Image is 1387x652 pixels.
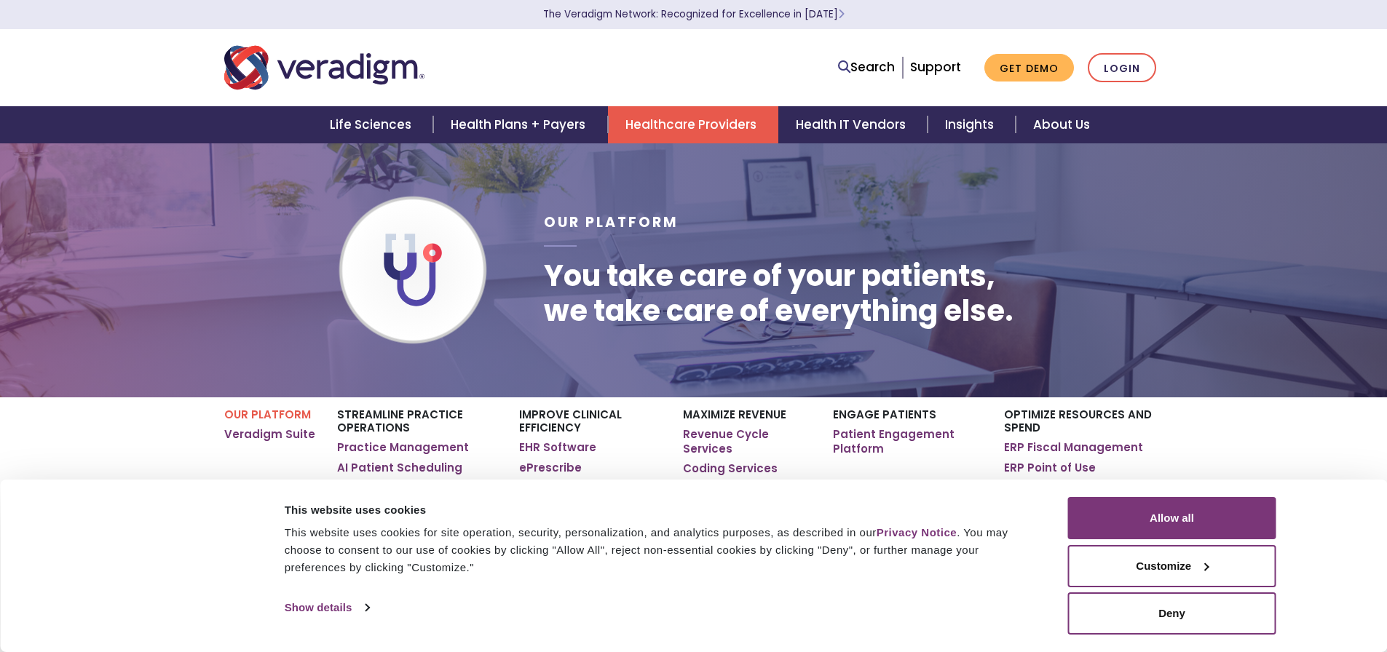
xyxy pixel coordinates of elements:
[1068,497,1276,539] button: Allow all
[984,54,1074,82] a: Get Demo
[543,7,845,21] a: The Veradigm Network: Recognized for Excellence in [DATE]Learn More
[778,106,928,143] a: Health IT Vendors
[683,461,778,476] a: Coding Services
[544,258,1013,328] h1: You take care of your patients, we take care of everything else.
[1068,545,1276,587] button: Customize
[1004,461,1096,475] a: ERP Point of Use
[285,597,369,619] a: Show details
[224,44,424,92] img: Veradigm logo
[544,212,679,232] span: Our Platform
[312,106,433,143] a: Life Sciences
[910,58,961,76] a: Support
[285,501,1035,519] div: This website uses cookies
[224,427,315,442] a: Veradigm Suite
[337,440,469,455] a: Practice Management
[519,440,596,455] a: EHR Software
[1016,106,1107,143] a: About Us
[337,461,462,475] a: AI Patient Scheduling
[877,526,957,538] a: Privacy Notice
[433,106,607,143] a: Health Plans + Payers
[928,106,1016,143] a: Insights
[1068,592,1276,635] button: Deny
[1088,53,1156,83] a: Login
[838,57,895,77] a: Search
[519,461,582,475] a: ePrescribe
[833,427,982,456] a: Patient Engagement Platform
[838,7,845,21] span: Learn More
[285,524,1035,576] div: This website uses cookies for site operation, security, personalization, and analytics purposes, ...
[1004,440,1143,455] a: ERP Fiscal Management
[608,106,778,143] a: Healthcare Providers
[683,427,810,456] a: Revenue Cycle Services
